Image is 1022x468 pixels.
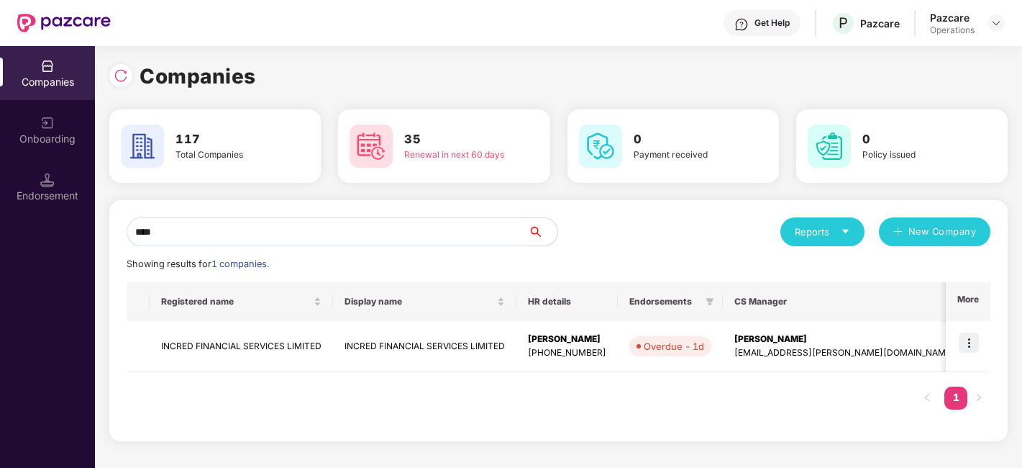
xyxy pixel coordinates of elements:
div: Pazcare [930,11,975,24]
span: right [975,393,983,402]
h3: 35 [404,130,509,149]
div: Policy issued [862,148,967,162]
div: [PERSON_NAME] [734,333,954,346]
h3: 0 [634,130,739,149]
button: left [916,387,939,410]
button: right [967,387,990,410]
div: Total Companies [175,148,280,162]
img: svg+xml;base64,PHN2ZyBpZD0iSGVscC0zMngzMiIgeG1sbnM9Imh0dHA6Ly93d3cudzMub3JnLzIwMDAvc3ZnIiB3aWR0aD... [734,17,749,32]
img: svg+xml;base64,PHN2ZyB4bWxucz0iaHR0cDovL3d3dy53My5vcmcvMjAwMC9zdmciIHdpZHRoPSI2MCIgaGVpZ2h0PSI2MC... [808,125,851,168]
div: [PERSON_NAME] [528,333,606,346]
img: svg+xml;base64,PHN2ZyB4bWxucz0iaHR0cDovL3d3dy53My5vcmcvMjAwMC9zdmciIHdpZHRoPSI2MCIgaGVpZ2h0PSI2MC... [579,125,622,168]
div: Pazcare [860,17,900,30]
div: [EMAIL_ADDRESS][PERSON_NAME][DOMAIN_NAME] [734,346,954,360]
span: Endorsements [629,296,700,307]
td: INCRED FINANCIAL SERVICES LIMITED [150,321,333,372]
h1: Companies [140,60,256,92]
img: svg+xml;base64,PHN2ZyBpZD0iUmVsb2FkLTMyeDMyIiB4bWxucz0iaHR0cDovL3d3dy53My5vcmcvMjAwMC9zdmciIHdpZH... [114,68,128,83]
span: filter [706,297,714,306]
td: INCRED FINANCIAL SERVICES LIMITED [333,321,516,372]
img: svg+xml;base64,PHN2ZyB4bWxucz0iaHR0cDovL3d3dy53My5vcmcvMjAwMC9zdmciIHdpZHRoPSI2MCIgaGVpZ2h0PSI2MC... [350,125,393,168]
span: Display name [345,296,494,307]
span: 1 companies. [211,258,269,269]
span: plus [893,227,903,238]
th: Display name [333,282,516,321]
span: Showing results for [127,258,269,269]
span: CS Manager [734,296,943,307]
div: Reports [795,225,850,239]
span: Registered name [161,296,311,307]
span: P [839,14,848,32]
span: New Company [908,225,977,239]
h3: 0 [862,130,967,149]
img: svg+xml;base64,PHN2ZyB3aWR0aD0iMjAiIGhlaWdodD0iMjAiIHZpZXdCb3g9IjAgMCAyMCAyMCIgZmlsbD0ibm9uZSIgeG... [40,116,55,130]
div: Payment received [634,148,739,162]
span: search [528,226,557,238]
th: More [946,282,990,321]
h3: 117 [175,130,280,149]
a: 1 [944,387,967,408]
th: HR details [516,282,618,321]
div: Renewal in next 60 days [404,148,509,162]
li: Next Page [967,387,990,410]
span: filter [703,293,717,310]
img: svg+xml;base64,PHN2ZyBpZD0iRHJvcGRvd24tMzJ4MzIiIHhtbG5zPSJodHRwOi8vd3d3LnczLm9yZy8yMDAwL3N2ZyIgd2... [990,17,1002,29]
div: [PHONE_NUMBER] [528,346,606,360]
img: svg+xml;base64,PHN2ZyBpZD0iQ29tcGFuaWVzIiB4bWxucz0iaHR0cDovL3d3dy53My5vcmcvMjAwMC9zdmciIHdpZHRoPS... [40,59,55,73]
li: 1 [944,387,967,410]
th: Registered name [150,282,333,321]
button: search [528,217,558,246]
div: Overdue - 1d [644,339,704,354]
img: New Pazcare Logo [17,14,111,32]
div: Operations [930,24,975,36]
span: left [923,393,931,402]
button: plusNew Company [879,217,990,246]
li: Previous Page [916,387,939,410]
img: icon [959,333,979,353]
img: svg+xml;base64,PHN2ZyB3aWR0aD0iMTQuNSIgaGVpZ2h0PSIxNC41IiB2aWV3Qm94PSIwIDAgMTYgMTYiIGZpbGw9Im5vbm... [40,173,55,187]
span: caret-down [841,227,850,236]
img: svg+xml;base64,PHN2ZyB4bWxucz0iaHR0cDovL3d3dy53My5vcmcvMjAwMC9zdmciIHdpZHRoPSI2MCIgaGVpZ2h0PSI2MC... [121,125,164,168]
div: Get Help [754,17,790,29]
